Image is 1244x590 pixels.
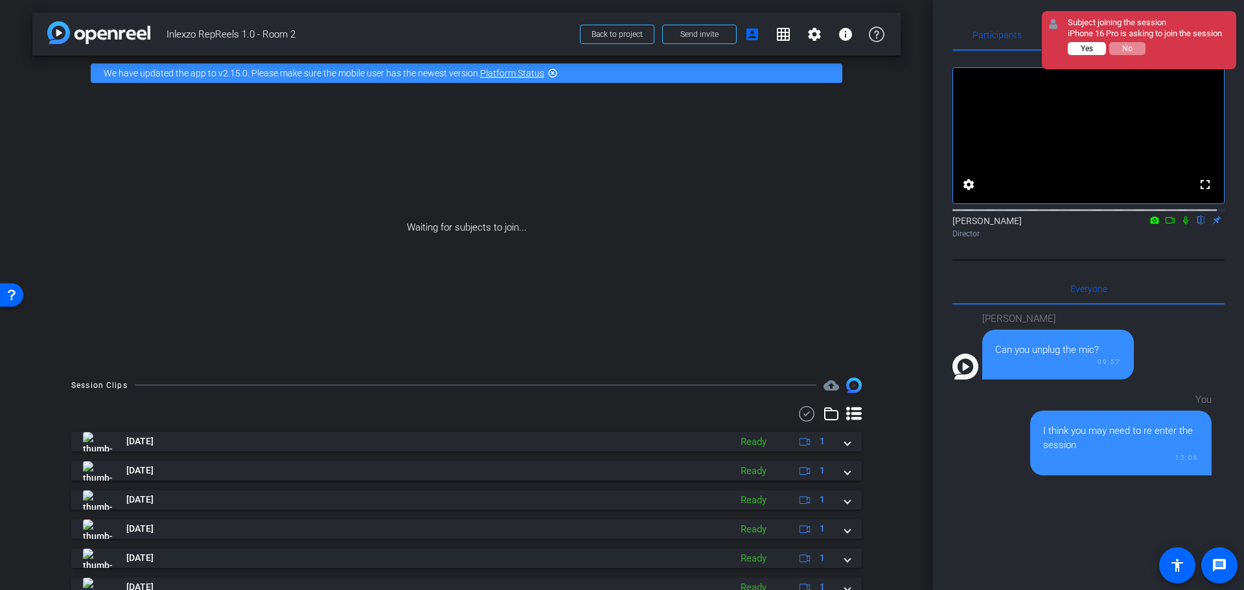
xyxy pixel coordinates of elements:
[824,378,839,393] mat-icon: cloud_upload
[952,228,1225,240] div: Director
[820,551,825,565] span: 1
[126,493,154,506] span: [DATE]
[734,551,773,566] div: Ready
[973,30,1022,40] span: Participants
[820,464,825,477] span: 1
[820,493,825,506] span: 1
[846,378,862,393] img: Session clips
[91,63,842,83] div: We have updated the app to v2.15.0. Please make sure the mobile user has the newest version.
[126,522,154,536] span: [DATE]
[662,25,737,44] button: Send invite
[83,432,112,451] img: thumb-nail
[734,464,773,479] div: Ready
[1043,453,1199,462] div: 12:06
[680,29,719,40] span: Send invite
[744,27,760,42] mat-icon: account_box
[1212,558,1227,573] mat-icon: message
[83,490,112,510] img: thumb-nail
[71,379,128,392] div: Session Clips
[952,354,978,380] img: Profile
[32,91,901,365] div: Waiting for subjects to join...
[982,312,1134,326] div: [PERSON_NAME]
[1068,17,1222,28] div: Subject joining the session
[547,68,558,78] mat-icon: highlight_off
[592,30,643,39] span: Back to project
[734,522,773,537] div: Ready
[71,432,862,451] mat-expansion-panel-header: thumb-nail[DATE]Ready1
[1043,424,1199,453] div: I think you may need to re enter the session
[83,461,112,481] img: thumb-nail
[71,490,862,510] mat-expansion-panel-header: thumb-nail[DATE]Ready1
[1070,284,1107,293] span: Everyone
[1193,214,1209,225] mat-icon: flip
[71,549,862,568] mat-expansion-panel-header: thumb-nail[DATE]Ready1
[71,519,862,539] mat-expansion-panel-header: thumb-nail[DATE]Ready1
[807,27,822,42] mat-icon: settings
[1068,42,1106,55] button: Yes
[83,549,112,568] img: thumb-nail
[83,519,112,539] img: thumb-nail
[126,551,154,565] span: [DATE]
[1068,28,1222,40] div: iPhone 16 Pro is asking to join the session
[952,214,1225,240] div: [PERSON_NAME]
[1122,44,1133,53] span: No
[961,177,976,192] mat-icon: settings
[580,25,654,44] button: Back to project
[734,435,773,449] div: Ready
[1081,44,1093,53] span: Yes
[1197,177,1213,192] mat-icon: fullscreen
[480,68,544,78] a: Platform Status
[824,378,839,393] span: Destinations for your clips
[820,522,825,536] span: 1
[1169,558,1185,573] mat-icon: accessibility
[995,343,1121,357] div: Can you unplug the mic?
[167,21,572,47] span: Inlexzo RepReels 1.0 - Room 2
[820,435,825,448] span: 1
[126,464,154,477] span: [DATE]
[47,21,150,44] img: app-logo
[776,27,791,42] mat-icon: grid_on
[126,435,154,448] span: [DATE]
[734,493,773,508] div: Ready
[1030,392,1212,407] div: You
[71,461,862,481] mat-expansion-panel-header: thumb-nail[DATE]Ready1
[995,357,1121,367] div: 09:57
[838,27,853,42] mat-icon: info
[1109,42,1146,55] button: No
